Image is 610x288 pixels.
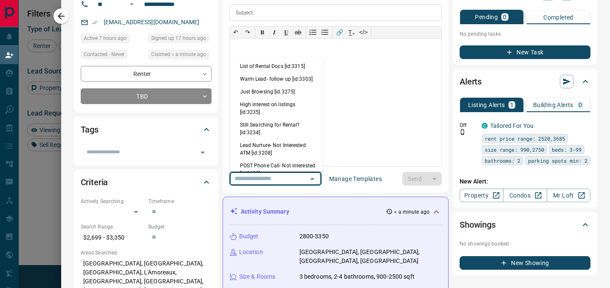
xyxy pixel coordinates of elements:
[230,204,441,220] div: Activity Summary< a minute ago
[230,119,324,139] li: Still Searching for Rental? [id:3234]
[239,248,263,257] p: Location
[485,134,565,143] span: rent price range: 2520,3685
[460,45,590,59] button: New Task
[485,156,520,165] span: bathrooms: 2
[460,75,482,88] h2: Alerts
[257,26,268,38] button: 𝐁
[334,26,346,38] button: 🔗
[81,175,108,189] h2: Criteria
[460,121,477,129] p: Off
[482,123,488,129] div: condos.ca
[230,26,242,38] button: ↶
[490,122,534,129] a: Tailored For You
[81,172,212,192] div: Criteria
[148,34,212,45] div: Wed Aug 13 2025
[503,189,547,202] a: Condos
[552,145,582,154] span: beds: 3-99
[81,249,212,257] p: Areas Searched:
[197,147,209,158] button: Open
[241,207,289,216] p: Activity Summary
[81,66,212,82] div: Renter
[268,26,280,38] button: 𝑰
[346,26,358,38] button: T̲ₓ
[242,26,254,38] button: ↷
[104,19,200,25] a: [EMAIL_ADDRESS][DOMAIN_NAME]
[460,256,590,270] button: New Showing
[485,145,544,154] span: size range: 990,2750
[547,189,590,202] a: Mr.Loft
[148,223,212,231] p: Budget:
[402,172,442,186] div: split button
[230,73,324,85] li: Warm Lead- follow up [id:3303]
[151,34,206,42] span: Signed up 17 hours ago
[460,240,590,248] p: No showings booked
[460,71,590,92] div: Alerts
[81,88,212,104] div: TBD
[394,208,429,216] p: < a minute ago
[295,29,302,36] s: ab
[81,198,144,205] p: Actively Searching:
[230,60,324,73] li: List of Rental Docs [id:3315]
[475,14,498,20] p: Pending
[358,26,370,38] button: </>
[230,159,324,180] li: POST Phone Call- Not interested [id:3192]
[239,272,276,281] p: Size & Rooms
[284,29,288,36] span: 𝐔
[299,232,329,241] p: 2800-3350
[533,102,573,108] p: Building Alerts
[230,139,324,159] li: Lead Nurture- Not Interested ATM [id:3208]
[81,123,99,136] h2: Tags
[460,28,590,40] p: No pending tasks
[81,119,212,140] div: Tags
[528,156,587,165] span: parking spots min: 2
[579,102,582,108] p: 0
[84,50,124,59] span: Contacted - Never
[239,232,259,241] p: Budget
[84,34,127,42] span: Active 7 hours ago
[307,26,319,38] button: Numbered list
[460,129,466,135] svg: Push Notification Only
[460,189,503,202] a: Property
[148,50,212,62] div: Thu Aug 14 2025
[299,272,415,281] p: 3 bedrooms, 2-4 bathrooms, 900-2500 sqft
[81,223,144,231] p: Search Range:
[324,172,387,186] button: Manage Templates
[151,50,206,59] span: Claimed < a minute ago
[306,173,318,185] button: Close
[468,102,505,108] p: Listing Alerts
[236,9,254,17] p: Subject:
[148,198,212,205] p: Timeframe:
[460,177,590,186] p: New Alert:
[292,26,304,38] button: ab
[81,231,144,245] p: $2,699 - $3,350
[319,26,331,38] button: Bullet list
[230,85,324,98] li: Just Browsing [id:3275]
[460,215,590,235] div: Showings
[81,34,144,45] div: Thu Aug 14 2025
[543,14,573,20] p: Completed
[280,26,292,38] button: 𝐔
[92,20,98,25] svg: Email Verified
[510,102,514,108] p: 1
[503,14,506,20] p: 0
[460,218,496,232] h2: Showings
[299,248,441,265] p: [GEOGRAPHIC_DATA], [GEOGRAPHIC_DATA], [GEOGRAPHIC_DATA], [GEOGRAPHIC_DATA]
[230,98,324,119] li: High interest on listings [id:3235]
